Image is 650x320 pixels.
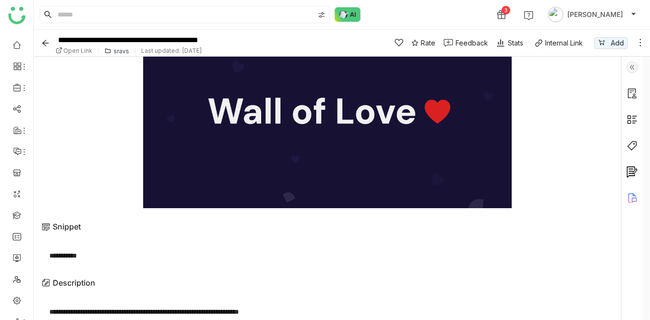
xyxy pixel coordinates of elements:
span: Rate [421,38,435,48]
span: Open Link [63,47,92,54]
span: [PERSON_NAME] [567,9,623,20]
div: Internal Link [545,39,583,47]
img: ask-buddy-normal.svg [335,7,361,22]
img: avatar [548,7,563,22]
img: 667a9f3376b3f971b3c3677f_og-image-wall-love.png [134,15,521,208]
div: Description [42,268,613,297]
img: feedback-1.svg [443,39,453,47]
a: Open Link [56,47,99,54]
div: Stats [496,38,523,48]
div: 3 [502,6,510,15]
div: Snippet [42,212,613,241]
span: Add [611,38,624,48]
img: help.svg [524,11,533,20]
div: sravs [114,47,129,55]
button: Add [594,37,628,49]
div: Last updated: [DATE] [135,47,208,54]
img: logo [8,7,26,24]
button: Back [38,35,53,51]
button: [PERSON_NAME] [546,7,638,22]
img: folder.svg [104,47,111,54]
div: Feedback [456,38,488,48]
img: search-type.svg [318,11,325,19]
img: stats.svg [496,38,505,48]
